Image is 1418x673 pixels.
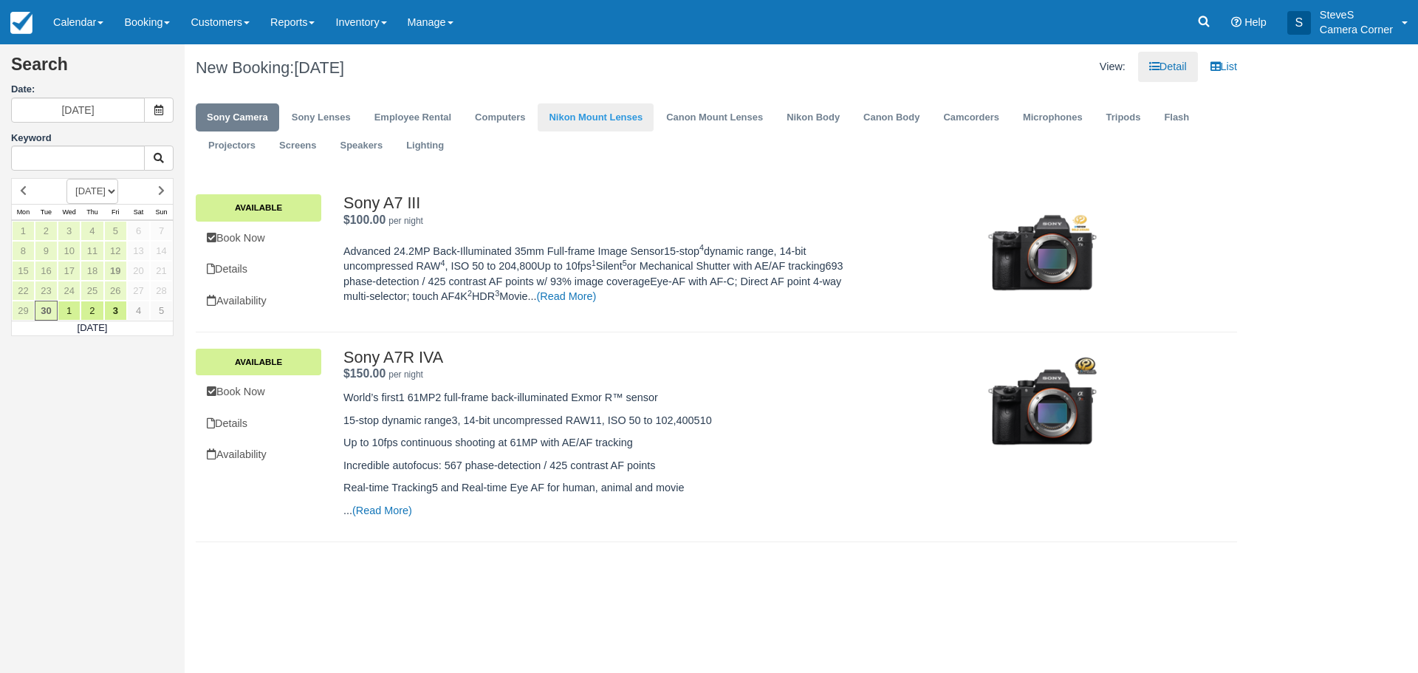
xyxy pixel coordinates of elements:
p: Advanced 24.2MP Back-Illuminated 35mm Full-frame Image Sensor15-stop dynamic range, 14-bit uncomp... [343,244,860,304]
a: Sony Lenses [281,103,362,132]
button: Keyword Search [144,146,174,171]
a: Camcorders [932,103,1010,132]
th: Mon [12,204,35,220]
a: 11 [81,241,103,261]
a: 27 [127,281,150,301]
div: S [1287,11,1311,35]
a: 30 [35,301,58,321]
a: 16 [35,261,58,281]
a: Book Now [196,223,321,253]
a: Availability [196,286,321,316]
a: 5 [150,301,173,321]
span: Help [1244,16,1267,28]
a: 1 [12,221,35,241]
em: per night [388,369,423,380]
a: Canon Body [852,103,931,132]
img: M201-4 [966,341,1119,474]
a: 4 [127,301,150,321]
sup: 1 [592,259,596,267]
em: per night [388,216,423,226]
a: Computers [464,103,536,132]
p: ... [343,503,860,519]
strong: Price: $150 [343,367,386,380]
a: 3 [104,301,127,321]
a: Book Now [196,377,321,407]
a: Flash [1153,103,1200,132]
th: Sat [127,204,150,220]
a: 22 [12,281,35,301]
sup: 5 [623,259,627,267]
img: checkfront-main-nav-mini-logo.png [10,12,32,34]
sup: 2 [467,289,472,298]
a: 18 [81,261,103,281]
a: Nikon Body [775,103,851,132]
p: SteveS [1320,7,1393,22]
a: 24 [58,281,81,301]
label: Date: [11,83,174,97]
sup: 4 [699,243,704,252]
a: 2 [81,301,103,321]
td: [DATE] [12,321,174,335]
a: Canon Mount Lenses [655,103,774,132]
p: Real-time Tracking5 and Real-time Eye AF for human, animal and movie [343,480,860,496]
p: Camera Corner [1320,22,1393,37]
a: Available [196,349,321,375]
a: 8 [12,241,35,261]
h1: New Booking: [196,59,705,77]
a: Speakers [329,131,394,160]
a: 1 [58,301,81,321]
a: Tripods [1095,103,1152,132]
a: Screens [268,131,327,160]
p: World’s first1 61MP2 full-frame back-illuminated Exmor R™ sensor [343,390,860,406]
th: Wed [58,204,81,220]
a: 25 [81,281,103,301]
a: Details [196,254,321,284]
sup: 4 [440,259,445,267]
img: M200-3 [966,187,1119,320]
a: Sony Camera [196,103,279,132]
a: 6 [127,221,150,241]
a: Microphones [1012,103,1094,132]
a: 2 [35,221,58,241]
a: Available [196,194,321,221]
i: Help [1231,17,1241,27]
span: [DATE] [294,58,344,77]
a: Projectors [197,131,267,160]
label: Keyword [11,132,52,143]
a: 14 [150,241,173,261]
strong: Price: $100 [343,213,386,226]
a: 19 [104,261,127,281]
a: 26 [104,281,127,301]
th: Sun [150,204,173,220]
a: 21 [150,261,173,281]
a: (Read More) [352,505,412,516]
a: 15 [12,261,35,281]
span: $100.00 [343,213,386,226]
a: 23 [35,281,58,301]
a: 20 [127,261,150,281]
p: 15-stop dynamic range3, 14-bit uncompressed RAW11, ISO 50 to 102,400510 [343,413,860,428]
a: (Read More) [537,290,597,302]
a: Detail [1138,52,1198,82]
a: 5 [104,221,127,241]
h2: Sony A7 III [343,194,860,212]
p: Up to 10fps continuous shooting at 61MP with AE/AF tracking [343,435,860,451]
a: Nikon Mount Lenses [538,103,654,132]
a: 4 [81,221,103,241]
th: Fri [104,204,127,220]
a: Employee Rental [363,103,462,132]
a: 10 [58,241,81,261]
a: 12 [104,241,127,261]
a: Details [196,409,321,439]
sup: 3 [495,289,499,298]
a: Availability [196,440,321,470]
p: Incredible autofocus: 567 phase-detection / 425 contrast AF points [343,458,860,474]
a: 13 [127,241,150,261]
a: 29 [12,301,35,321]
th: Tue [35,204,58,220]
a: 17 [58,261,81,281]
th: Thu [81,204,103,220]
h2: Search [11,55,174,83]
a: 28 [150,281,173,301]
a: 9 [35,241,58,261]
